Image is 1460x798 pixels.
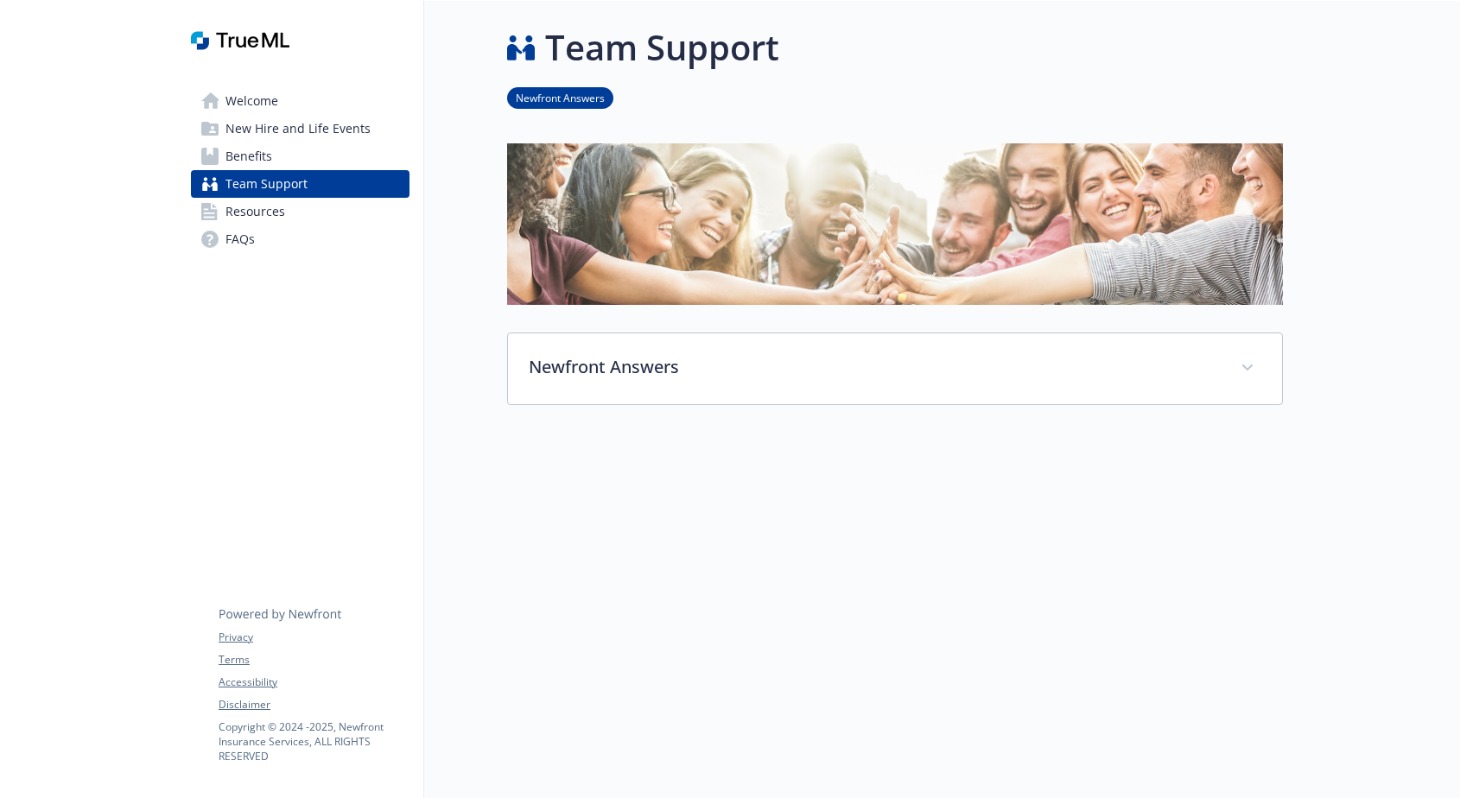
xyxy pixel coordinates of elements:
p: Copyright © 2024 - 2025 , Newfront Insurance Services, ALL RIGHTS RESERVED [219,719,409,763]
span: Benefits [225,142,272,170]
span: FAQs [225,225,255,253]
span: New Hire and Life Events [225,115,371,142]
a: Terms [219,652,409,668]
a: Team Support [191,170,409,198]
a: Newfront Answers [507,89,613,105]
img: team support page banner [507,143,1283,305]
p: Newfront Answers [529,354,1220,380]
span: Welcome [225,87,278,115]
a: Accessibility [219,674,409,690]
a: Benefits [191,142,409,170]
span: Resources [225,198,285,225]
div: Newfront Answers [508,333,1282,404]
span: Team Support [225,170,308,198]
a: Privacy [219,630,409,645]
a: FAQs [191,225,409,253]
a: New Hire and Life Events [191,115,409,142]
h1: Team Support [545,22,779,73]
a: Resources [191,198,409,225]
a: Welcome [191,87,409,115]
a: Disclaimer [219,697,409,712]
